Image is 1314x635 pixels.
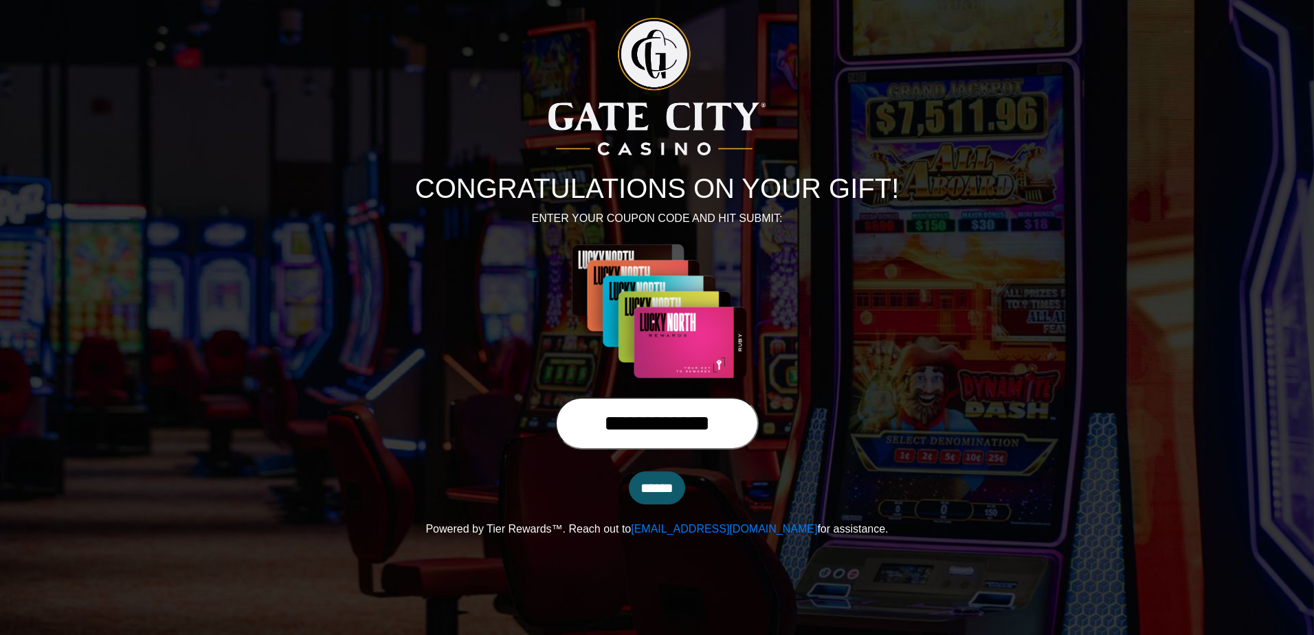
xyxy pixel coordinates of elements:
img: Center Image [535,243,779,381]
span: Powered by Tier Rewards™. Reach out to for assistance. [425,523,888,535]
p: ENTER YOUR COUPON CODE AND HIT SUBMIT: [276,210,1038,227]
h1: CONGRATULATIONS ON YOUR GIFT! [276,172,1038,205]
img: Logo [548,18,766,155]
a: [EMAIL_ADDRESS][DOMAIN_NAME] [631,523,817,535]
